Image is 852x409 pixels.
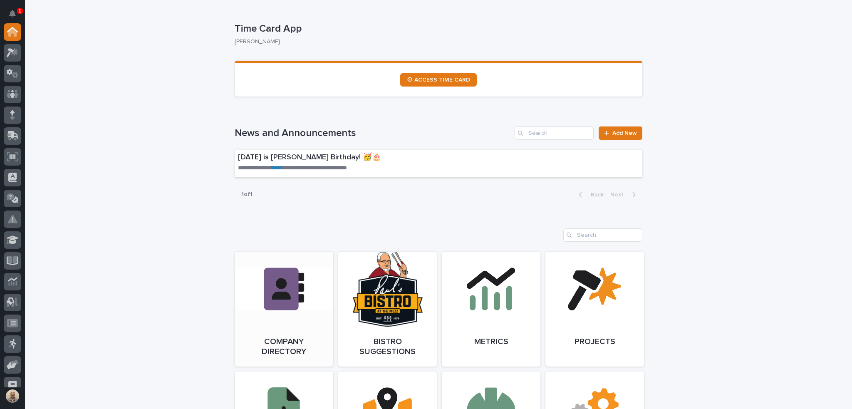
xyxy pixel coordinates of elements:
button: Next [607,191,642,198]
span: Next [610,192,629,198]
a: ⏲ ACCESS TIME CARD [400,73,477,87]
button: Back [572,191,607,198]
a: Bistro Suggestions [338,252,437,367]
a: Metrics [442,252,540,367]
p: [DATE] is [PERSON_NAME] Birthday! 🥳🎂 [238,153,522,162]
p: [PERSON_NAME] [235,38,636,45]
h1: News and Announcements [235,127,511,139]
button: users-avatar [4,387,21,405]
input: Search [563,228,642,242]
a: Company Directory [235,252,333,367]
p: 1 of 1 [235,184,259,205]
input: Search [515,126,594,140]
span: ⏲ ACCESS TIME CARD [407,77,470,83]
span: Add New [612,130,637,136]
button: Notifications [4,5,21,22]
div: Notifications1 [10,10,21,23]
a: Add New [599,126,642,140]
span: Back [586,192,604,198]
a: Projects [545,252,644,367]
p: 1 [18,8,21,14]
p: Time Card App [235,23,639,35]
